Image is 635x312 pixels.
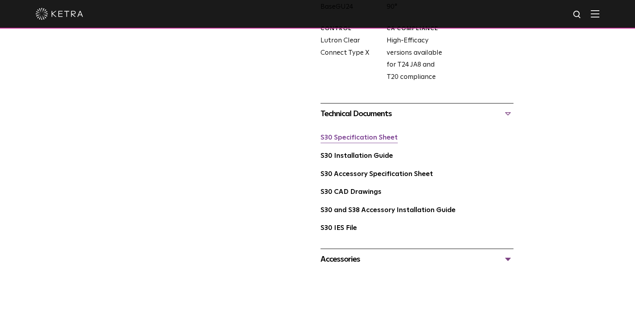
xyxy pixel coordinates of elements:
[36,8,83,20] img: ketra-logo-2019-white
[591,10,599,17] img: Hamburger%20Nav.svg
[572,10,582,20] img: search icon
[320,107,513,120] div: Technical Documents
[320,171,433,178] a: S30 Accessory Specification Sheet
[320,153,393,159] a: S30 Installation Guide
[320,134,398,141] a: S30 Specification Sheet
[320,189,381,195] a: S30 CAD Drawings
[320,25,381,33] div: CONTROL
[315,25,381,83] div: Lutron Clear Connect Type X
[320,207,456,214] a: S30 and S38 Accessory Installation Guide
[320,225,357,232] a: S30 IES File
[381,25,447,83] div: High-Efficacy versions available for T24 JA8 and T20 compliance
[320,253,513,266] div: Accessories
[387,25,447,33] div: CA COMPLIANCE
